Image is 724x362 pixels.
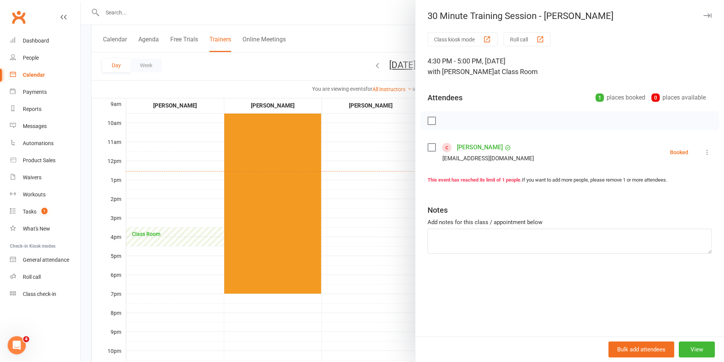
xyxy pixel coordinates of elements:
[23,174,41,180] div: Waivers
[23,106,41,112] div: Reports
[596,93,604,102] div: 1
[23,226,50,232] div: What's New
[457,141,503,153] a: [PERSON_NAME]
[23,140,54,146] div: Automations
[10,220,80,237] a: What's New
[428,176,712,184] div: If you want to add more people, please remove 1 or more attendees.
[23,157,55,163] div: Product Sales
[428,68,494,76] span: with [PERSON_NAME]
[428,205,448,215] div: Notes
[10,152,80,169] a: Product Sales
[10,66,80,84] a: Calendar
[415,11,724,21] div: 30 Minute Training Session - [PERSON_NAME]
[596,92,645,103] div: places booked
[23,209,36,215] div: Tasks
[41,208,48,214] span: 1
[23,336,29,342] span: 4
[428,32,497,46] button: Class kiosk mode
[608,341,674,357] button: Bulk add attendees
[10,49,80,66] a: People
[10,84,80,101] a: Payments
[23,123,47,129] div: Messages
[651,93,660,102] div: 0
[10,269,80,286] a: Roll call
[679,341,715,357] button: View
[23,291,56,297] div: Class check-in
[428,92,463,103] div: Attendees
[9,8,28,27] a: Clubworx
[23,274,41,280] div: Roll call
[670,150,688,155] div: Booked
[23,38,49,44] div: Dashboard
[442,153,534,163] div: [EMAIL_ADDRESS][DOMAIN_NAME]
[428,177,522,183] strong: This event has reached its limit of 1 people.
[23,72,45,78] div: Calendar
[10,101,80,118] a: Reports
[504,32,551,46] button: Roll call
[428,56,712,77] div: 4:30 PM - 5:00 PM, [DATE]
[10,251,80,269] a: General attendance kiosk mode
[8,336,26,354] iframe: Intercom live chat
[651,92,706,103] div: places available
[10,118,80,135] a: Messages
[428,218,712,227] div: Add notes for this class / appointment below
[10,286,80,303] a: Class kiosk mode
[10,203,80,220] a: Tasks 1
[10,135,80,152] a: Automations
[23,191,46,198] div: Workouts
[23,89,47,95] div: Payments
[23,55,39,61] div: People
[23,257,69,263] div: General attendance
[494,68,538,76] span: at Class Room
[10,169,80,186] a: Waivers
[10,186,80,203] a: Workouts
[10,32,80,49] a: Dashboard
